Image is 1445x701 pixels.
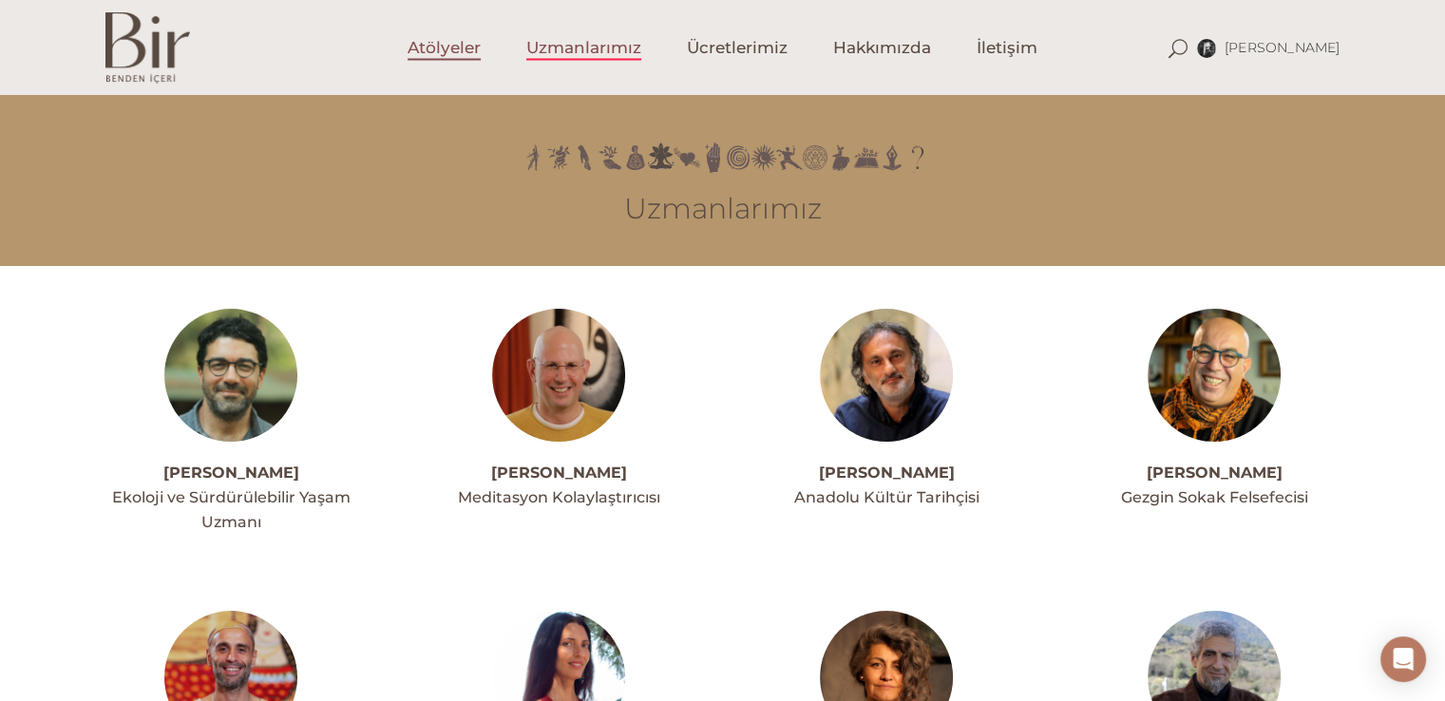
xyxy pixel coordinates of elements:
span: Ücretlerimiz [687,37,788,59]
a: [PERSON_NAME] [1147,464,1283,482]
a: [PERSON_NAME] [491,464,627,482]
div: Open Intercom Messenger [1380,636,1426,682]
span: Meditasyon Kolaylaştırıcısı [458,488,660,506]
span: Hakkımızda [833,37,931,59]
span: Atölyeler [408,37,481,59]
span: Anadolu Kültür Tarihçisi [794,488,979,506]
img: ahmetacarprofil--300x300.jpg [164,309,297,442]
a: [PERSON_NAME] [163,464,299,482]
span: İletişim [977,37,1037,59]
span: Gezgin Sokak Felsefecisi [1121,488,1308,506]
span: Ekoloji ve Sürdürülebilir Yaşam Uzmanı [112,488,351,531]
img: meditasyon-ahmet-1-300x300.jpg [492,309,625,442]
a: [PERSON_NAME] [819,464,955,482]
img: alinakiprofil--300x300.jpg [1148,309,1281,442]
span: [PERSON_NAME] [1225,39,1340,56]
h3: Uzmanlarımız [105,192,1340,226]
span: Uzmanlarımız [526,37,641,59]
img: Ali_Canip_Olgunlu_003_copy-300x300.jpg [820,309,953,442]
